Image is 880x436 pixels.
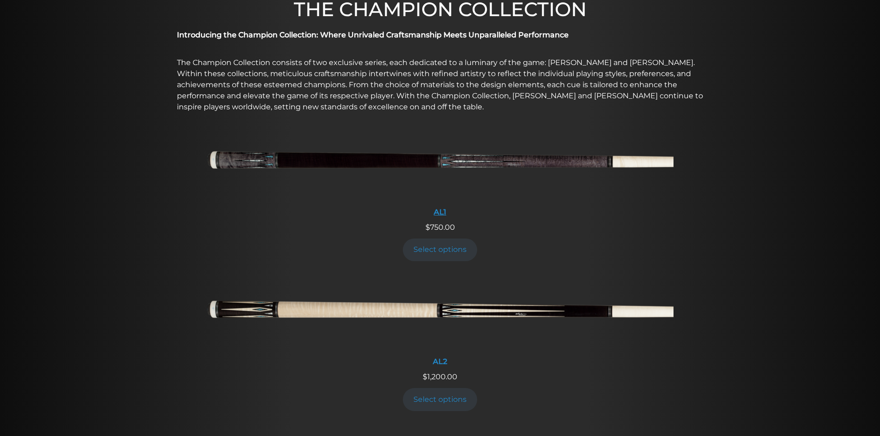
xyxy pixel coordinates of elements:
[425,223,455,232] span: 750.00
[423,372,457,381] span: 1,200.00
[207,125,674,202] img: AL1
[177,57,704,113] p: The Champion Collection consists of two exclusive series, each dedicated to a luminary of the gam...
[207,208,674,216] div: AL1
[207,274,674,371] a: AL2 AL2
[423,372,427,381] span: $
[177,30,569,39] strong: Introducing the Champion Collection: Where Unrivaled Craftsmanship Meets Unparalleled Performance
[207,125,674,222] a: AL1 AL1
[425,223,430,232] span: $
[207,357,674,366] div: AL2
[403,239,478,261] a: Add to cart: “AL1”
[207,274,674,352] img: AL2
[403,388,478,411] a: Add to cart: “AL2”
